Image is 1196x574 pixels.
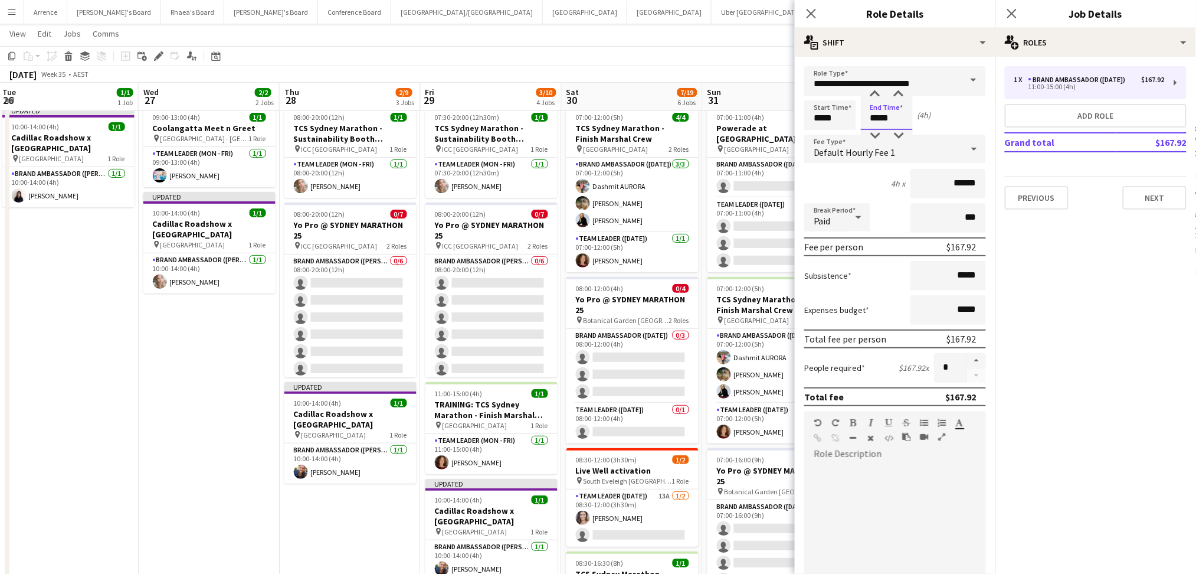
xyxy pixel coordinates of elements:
a: Jobs [58,26,86,41]
div: Brand Ambassador ([DATE]) [1028,76,1131,84]
span: Paid [814,215,831,227]
div: $167.92 [1142,76,1165,84]
button: Clear Formatting [867,433,875,443]
button: Redo [831,418,840,428]
a: View [5,26,31,41]
button: [GEOGRAPHIC_DATA] [543,1,627,24]
button: Arrence [24,1,67,24]
span: Jobs [63,28,81,39]
button: Uber [GEOGRAPHIC_DATA] [712,1,811,24]
div: $167.92 x [899,363,929,373]
div: AEST [73,70,89,79]
div: $167.92 [947,333,977,345]
button: Underline [884,418,893,428]
button: [GEOGRAPHIC_DATA]/[GEOGRAPHIC_DATA] [391,1,543,24]
div: 1 x [1014,76,1028,84]
button: [PERSON_NAME]'s Board [224,1,318,24]
button: Ordered List [938,418,946,428]
button: Undo [814,418,822,428]
td: Grand total [1005,133,1117,152]
div: [DATE] [9,69,37,80]
button: Horizontal Line [849,433,857,443]
label: People required [804,363,866,373]
div: Total fee [804,391,844,403]
button: Unordered List [920,418,928,428]
span: 08:30-16:30 (8h) [576,559,624,568]
button: Italic [867,418,875,428]
div: (4h) [918,110,931,120]
button: Increase [967,353,986,368]
span: View [9,28,26,39]
button: Text Color [955,418,964,428]
a: Edit [33,26,56,41]
h3: Role Details [795,6,995,21]
button: Next [1123,186,1187,210]
button: Previous [1005,186,1069,210]
button: Strikethrough [902,418,910,428]
button: Bold [849,418,857,428]
button: Fullscreen [938,432,946,442]
button: Conference Board [318,1,391,24]
button: Insert video [920,432,928,442]
label: Subsistence [804,270,852,281]
td: $167.92 [1117,133,1187,152]
div: $167.92 [946,391,977,403]
button: Paste as plain text [902,432,910,442]
label: Expenses budget [804,305,870,315]
div: 11:00-15:00 (4h) [1014,84,1165,90]
span: Comms [93,28,119,39]
div: Roles [995,28,1196,57]
button: [GEOGRAPHIC_DATA] [627,1,712,24]
button: Add role [1005,104,1187,128]
span: Week 35 [39,70,68,79]
div: $167.92 [947,241,977,253]
div: Total fee per person [804,333,887,345]
button: HTML Code [884,433,893,443]
button: Rhaea's Board [161,1,224,24]
a: Comms [88,26,124,41]
div: Shift [795,28,995,57]
div: 4h x [892,178,906,189]
span: Default Hourly Fee 1 [814,146,896,158]
h3: Job Details [995,6,1196,21]
span: Edit [38,28,51,39]
div: Fee per person [804,241,864,253]
button: [PERSON_NAME]'s Board [67,1,161,24]
span: 1/1 [673,559,689,568]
